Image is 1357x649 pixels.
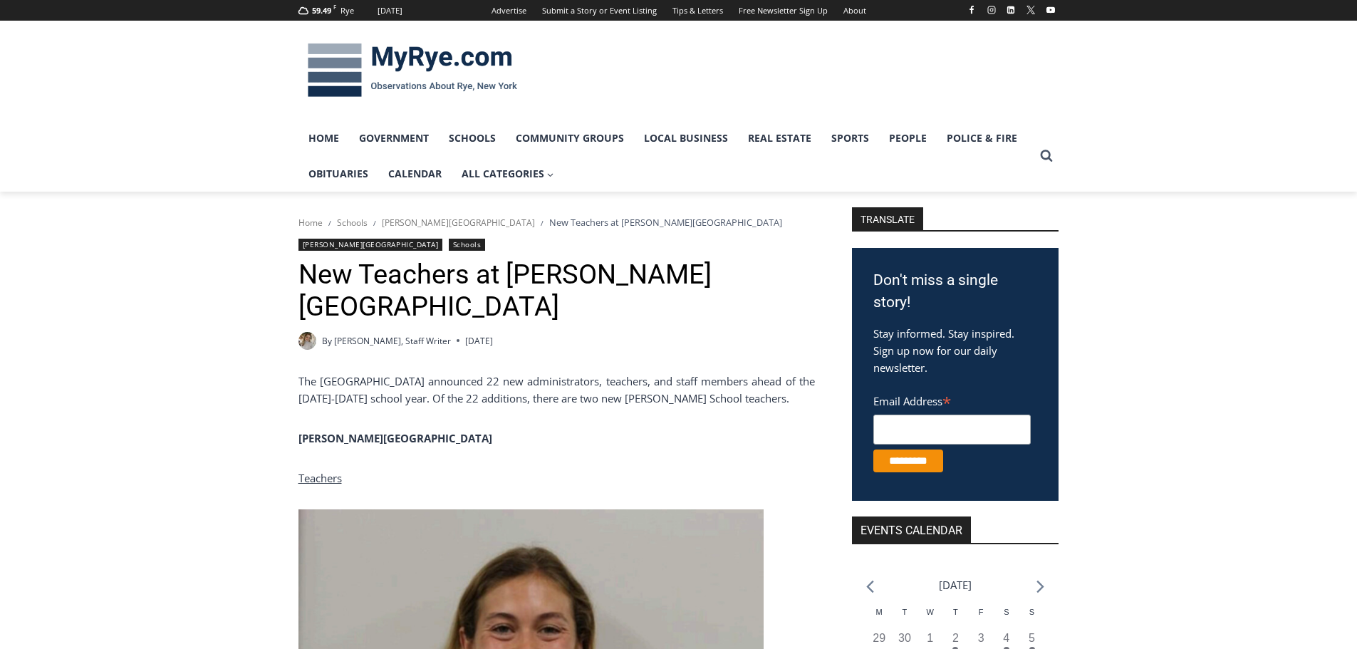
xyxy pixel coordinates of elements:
[298,332,316,350] img: (PHOTO: MyRye.com Summer 2023 intern Beatrice Larzul.)
[953,608,958,616] span: T
[378,156,452,192] a: Calendar
[439,120,506,156] a: Schools
[298,215,815,229] nav: Breadcrumbs
[382,217,535,229] a: [PERSON_NAME][GEOGRAPHIC_DATA]
[462,166,554,182] span: All Categories
[1003,632,1009,644] time: 4
[873,387,1031,412] label: Email Address
[349,120,439,156] a: Government
[334,335,451,347] a: [PERSON_NAME], Staff Writer
[298,471,342,485] span: Teachers
[298,120,1034,192] nav: Primary Navigation
[738,120,821,156] a: Real Estate
[1019,606,1045,630] div: Sunday
[298,259,815,323] h1: New Teachers at [PERSON_NAME][GEOGRAPHIC_DATA]
[952,632,959,644] time: 2
[1004,608,1009,616] span: S
[866,580,874,593] a: Previous month
[541,218,544,228] span: /
[1029,632,1035,644] time: 5
[506,120,634,156] a: Community Groups
[983,1,1000,19] a: Instagram
[898,632,911,644] time: 30
[465,334,493,348] time: [DATE]
[873,325,1037,376] p: Stay informed. Stay inspired. Sign up now for our daily newsletter.
[298,156,378,192] a: Obituaries
[873,269,1037,314] h3: Don't miss a single story!
[978,632,984,644] time: 3
[298,374,815,405] span: The [GEOGRAPHIC_DATA] announced 22 new administrators, teachers, and staff members ahead of the [...
[994,606,1019,630] div: Saturday
[903,608,908,616] span: T
[917,606,943,630] div: Wednesday
[926,608,933,616] span: W
[1036,580,1044,593] a: Next month
[449,239,486,251] a: Schools
[298,217,323,229] a: Home
[852,207,923,230] strong: TRANSLATE
[1029,608,1034,616] span: S
[1002,1,1019,19] a: Linkedin
[876,608,883,616] span: M
[1022,1,1039,19] a: X
[452,156,564,192] a: All Categories
[1042,1,1059,19] a: YouTube
[821,120,879,156] a: Sports
[1034,143,1059,169] button: View Search Form
[298,431,492,445] b: [PERSON_NAME][GEOGRAPHIC_DATA]
[939,576,972,595] li: [DATE]
[937,120,1027,156] a: Police & Fire
[927,632,933,644] time: 1
[634,120,738,156] a: Local Business
[866,606,892,630] div: Monday
[337,217,368,229] a: Schools
[943,606,969,630] div: Thursday
[852,516,971,543] h2: Events Calendar
[979,608,984,616] span: F
[322,334,332,348] span: By
[340,4,354,17] div: Rye
[873,632,885,644] time: 29
[298,33,526,108] img: MyRye.com
[312,5,331,16] span: 59.49
[549,216,782,229] span: New Teachers at [PERSON_NAME][GEOGRAPHIC_DATA]
[963,1,980,19] a: Facebook
[378,4,402,17] div: [DATE]
[298,239,443,251] a: [PERSON_NAME][GEOGRAPHIC_DATA]
[373,218,376,228] span: /
[328,218,331,228] span: /
[879,120,937,156] a: People
[968,606,994,630] div: Friday
[298,120,349,156] a: Home
[298,332,316,350] a: Author image
[892,606,917,630] div: Tuesday
[333,3,336,11] span: F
